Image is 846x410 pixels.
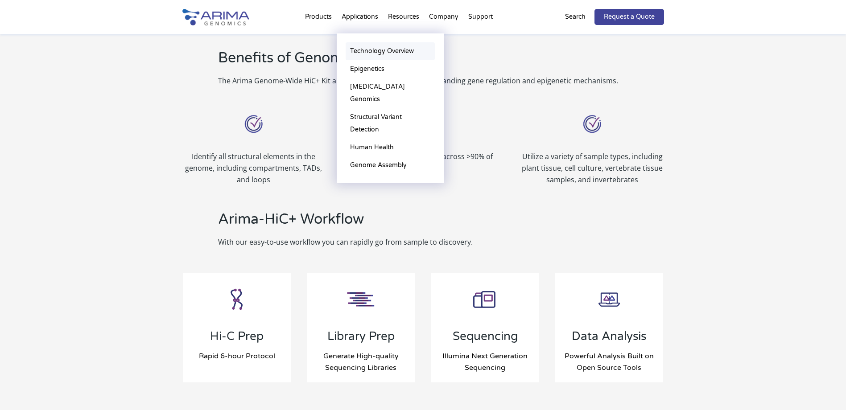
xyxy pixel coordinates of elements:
input: Genome Assembly [198,124,203,130]
input: Arima Bioinformatics Platform [2,194,8,200]
h3: Library Prep [316,329,406,350]
p: Utilize a variety of sample types, including plant tissue, cell culture, vertebrate tissue sample... [521,151,664,185]
img: User Friendly_Icon_Arima Genomics [579,111,606,137]
input: Hi-C [2,124,8,130]
span: Epigenetics [206,147,235,155]
h2: Benefits of Genome-Wide HiC [218,48,664,75]
span: State [195,74,209,82]
span: Hi-C for FFPE [10,159,45,167]
span: Genome Assembly [206,124,255,132]
input: Human Health [198,159,203,165]
h4: Illumina Next Generation Sequencing [440,350,530,373]
span: Gene Regulation [206,135,249,143]
input: High Coverage Hi-C [2,148,8,153]
a: Genome Assembly [346,156,435,174]
input: Epigenetics [198,148,203,153]
h4: Generate High-quality Sequencing Libraries [316,350,406,373]
span: Single-Cell Methyl-3C [10,170,66,178]
input: Other [2,205,8,211]
span: What is your area of interest? [195,110,273,118]
h2: Arima-HiC+ Workflow [218,209,537,236]
span: Capture Hi-C [10,135,44,143]
input: Library Prep [2,182,8,188]
span: Other [10,205,26,213]
p: With our easy-to-use workflow you can rapidly go from sample to discovery. [218,236,537,248]
img: User Friendly_Icon_Arima Genomics [240,111,267,137]
h4: Powerful Analysis Built on Open Source Tools [564,350,654,373]
span: Other [206,182,221,190]
p: Search [565,11,586,23]
a: Epigenetics [346,60,435,78]
img: Library-Prep-Step_Icon_Arima-Genomics.png [343,282,379,317]
span: Structural Variant Discovery [206,170,280,178]
span: High Coverage Hi-C [10,147,62,155]
h3: Sequencing [440,329,530,350]
span: Arima Bioinformatics Platform [10,193,90,201]
span: Hi-C [10,124,21,132]
input: Other [198,182,203,188]
a: Human Health [346,139,435,156]
h4: Rapid 6-hour Protocol [192,350,282,362]
img: Arima-Genomics-logo [182,9,249,25]
a: Structural Variant Detection [346,108,435,139]
h3: Data Analysis [564,329,654,350]
img: HiC-Prep-Step_Icon_Arima-Genomics.png [219,282,255,317]
p: Identify all structural elements in the genome, including compartments, TADs, and loops [182,151,325,185]
span: Library Prep [10,182,43,190]
a: Technology Overview [346,42,435,60]
img: Sequencing-Step_Icon_Arima-Genomics.png [467,282,503,317]
h3: Hi-C Prep [192,329,282,350]
input: Single-Cell Methyl-3C [2,171,8,176]
span: Human Health [206,159,245,167]
input: Structural Variant Discovery [198,171,203,176]
img: Data-Analysis-Step_Icon_Arima-Genomics.png [591,282,627,317]
a: [MEDICAL_DATA] Genomics [346,78,435,108]
p: The Arima Genome-Wide HiC+ Kit and workflow is ideal for understanding gene regulation and epigen... [218,75,664,86]
a: Request a Quote [594,9,664,25]
input: Capture Hi-C [2,136,8,142]
span: Last name [195,0,223,8]
input: Hi-C for FFPE [2,159,8,165]
input: Gene Regulation [198,136,203,142]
